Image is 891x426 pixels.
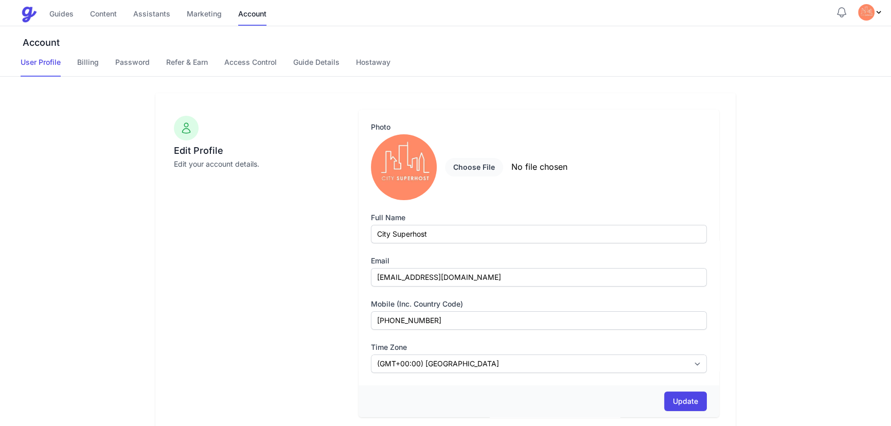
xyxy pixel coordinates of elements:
a: Password [115,57,150,77]
input: Brian Chesky [371,225,707,243]
a: Access Control [224,57,277,77]
img: tvqjz9fzoj60utvjazy95u1g55mu [858,4,875,21]
label: Time zone [371,342,707,352]
input: you@example.com [371,268,707,287]
a: Content [90,4,117,26]
label: Mobile (inc. country code) [371,299,707,309]
label: Full Name [371,212,707,223]
label: Email [371,256,707,266]
a: Assistants [133,4,170,26]
h3: Edit Profile [174,145,344,157]
a: Guides [49,4,74,26]
h3: Account [21,37,891,49]
a: Hostaway [356,57,390,77]
a: Refer & Earn [166,57,208,77]
p: Edit your account details. [174,159,344,169]
a: Billing [77,57,99,77]
a: User Profile [21,57,61,77]
button: Notifications [835,6,848,19]
img: Guestive Guides [21,6,37,23]
a: Guide Details [293,57,340,77]
input: +447592780624 [371,311,707,330]
a: Account [238,4,266,26]
button: Update [664,392,707,411]
div: Profile Menu [858,4,883,21]
a: Marketing [187,4,222,26]
label: Photo [371,122,707,132]
img: BDC.jpg [371,134,437,200]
